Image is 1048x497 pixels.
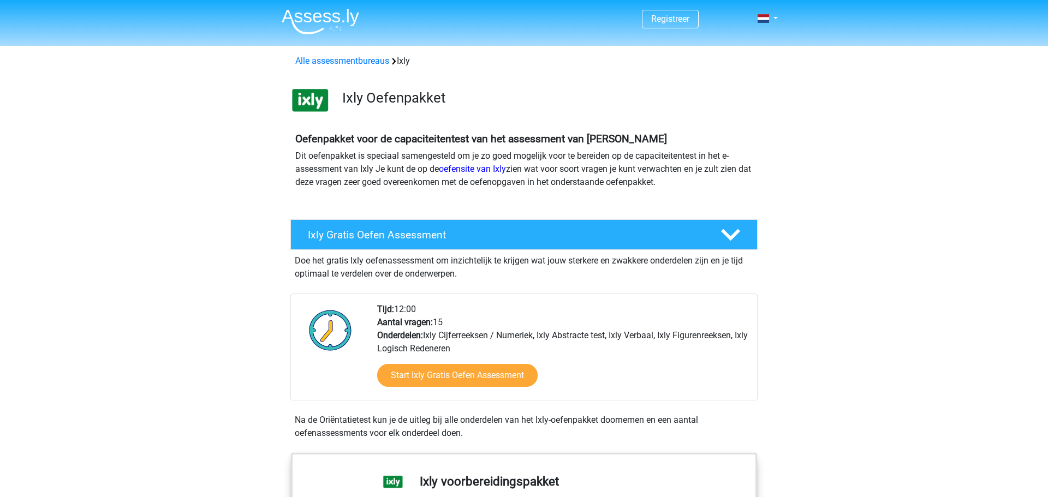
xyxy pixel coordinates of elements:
p: Dit oefenpakket is speciaal samengesteld om je zo goed mogelijk voor te bereiden op de capaciteit... [295,149,753,189]
a: oefensite van Ixly [439,164,506,174]
b: Aantal vragen: [377,317,433,327]
img: Assessly [282,9,359,34]
h3: Ixly Oefenpakket [342,89,749,106]
div: Na de Oriëntatietest kun je de uitleg bij alle onderdelen van het Ixly-oefenpakket doornemen en e... [290,414,758,440]
b: Oefenpakket voor de capaciteitentest van het assessment van [PERSON_NAME] [295,133,667,145]
div: 12:00 15 Ixly Cijferreeksen / Numeriek, Ixly Abstracte test, Ixly Verbaal, Ixly Figurenreeksen, I... [369,303,757,400]
div: Ixly [291,55,757,68]
b: Tijd: [377,304,394,314]
a: Ixly Gratis Oefen Assessment [286,219,762,250]
img: ixly.png [291,81,330,119]
img: Klok [303,303,358,357]
a: Alle assessmentbureaus [295,56,389,66]
div: Doe het gratis Ixly oefenassessment om inzichtelijk te krijgen wat jouw sterkere en zwakkere onde... [290,250,758,280]
a: Registreer [651,14,689,24]
h4: Ixly Gratis Oefen Assessment [308,229,703,241]
b: Onderdelen: [377,330,423,340]
a: Start Ixly Gratis Oefen Assessment [377,364,538,387]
